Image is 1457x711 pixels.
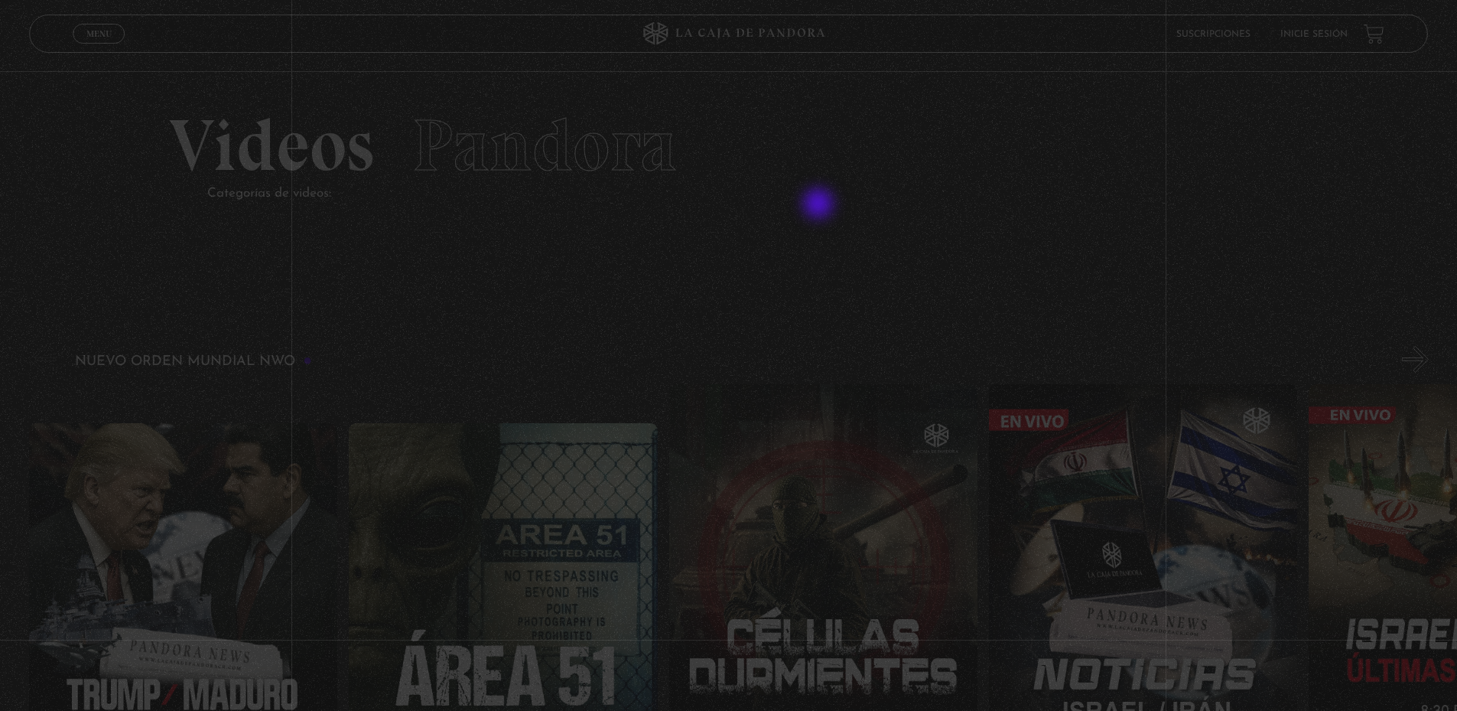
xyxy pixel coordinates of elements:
[1364,23,1384,44] a: View your shopping cart
[1402,346,1429,373] button: Next
[1176,29,1250,38] a: Suscripciones
[169,109,1288,182] h2: Videos
[75,354,312,369] h3: Nuevo Orden Mundial NWO
[412,102,677,189] span: Pandora
[86,29,112,38] span: Menu
[1281,29,1348,38] a: Inicie sesión
[81,41,117,52] span: Cerrar
[207,182,1288,206] p: Categorías de videos:
[29,346,56,373] button: Previous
